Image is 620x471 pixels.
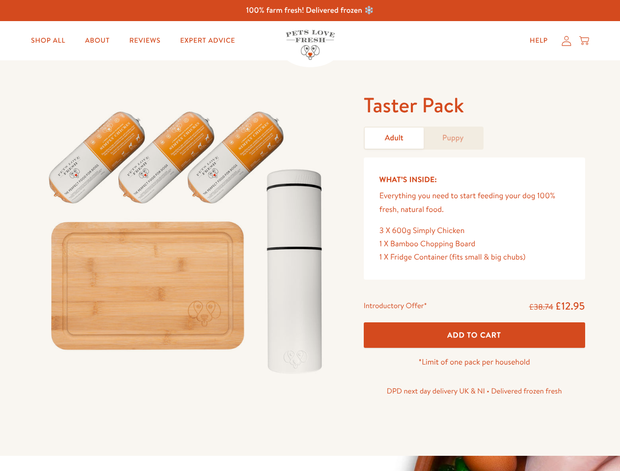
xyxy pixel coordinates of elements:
span: Add To Cart [447,330,501,340]
div: 3 X 600g Simply Chicken [379,224,569,237]
button: Add To Cart [364,322,585,348]
span: £12.95 [555,299,585,313]
a: About [77,31,117,51]
a: Expert Advice [172,31,243,51]
a: Puppy [424,128,483,149]
div: Introductory Offer* [364,299,427,314]
div: 1 X Fridge Container (fits small & big chubs) [379,251,569,264]
img: Pets Love Fresh [286,30,335,60]
a: Help [522,31,556,51]
s: £38.74 [529,302,553,313]
span: 1 X Bamboo Chopping Board [379,238,476,249]
a: Shop All [23,31,73,51]
img: Taster Pack - Adult [35,92,340,384]
p: Everything you need to start feeding your dog 100% fresh, natural food. [379,189,569,216]
a: Adult [365,128,424,149]
p: DPD next day delivery UK & NI • Delivered frozen fresh [364,385,585,397]
p: *Limit of one pack per household [364,356,585,369]
h1: Taster Pack [364,92,585,119]
h5: What’s Inside: [379,173,569,186]
a: Reviews [121,31,168,51]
